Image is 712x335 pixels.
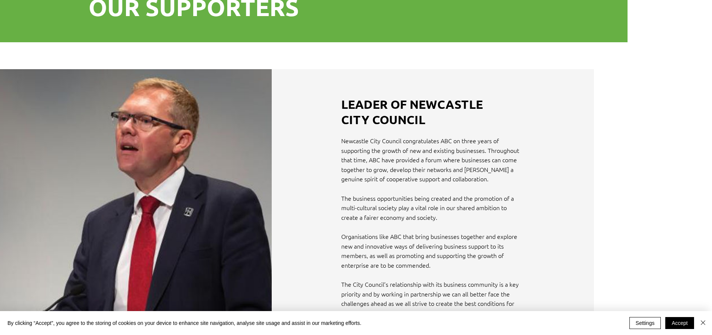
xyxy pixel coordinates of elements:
p: Organisations like ABC that bring businesses together and explore new and innovative ways of deli... [341,232,524,270]
span: By clicking “Accept”, you agree to the storing of cookies on your device to enhance site navigati... [7,320,361,326]
h2: LEADER OF NEWCASTLE CITY COUNCIL [341,97,486,127]
p: Newcastle City Council congratulates ABC on three years of supporting the growth of new and exist... [341,136,524,184]
button: Accept [665,317,694,329]
button: Settings [629,317,661,329]
p: The business opportunities being created and the promotion of a multi-cultural society play a vit... [341,194,524,222]
button: Close [699,317,708,329]
p: The City Council’s relationship with its business community is a key priority and by working in p... [341,280,524,328]
img: Close [699,318,708,327]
